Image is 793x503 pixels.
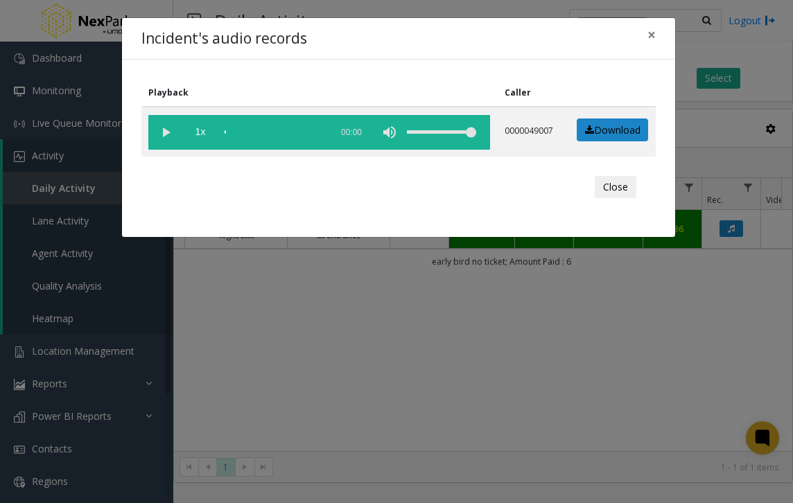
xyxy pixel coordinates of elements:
[595,176,636,198] button: Close
[498,79,565,107] th: Caller
[183,115,218,150] span: playback speed button
[505,125,557,137] p: 0000049007
[407,115,476,150] div: volume level
[141,28,307,50] h4: Incident's audio records
[141,79,498,107] th: Playback
[638,18,665,52] button: Close
[647,25,656,44] span: ×
[577,118,648,142] a: Download
[225,115,324,150] div: scrub bar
